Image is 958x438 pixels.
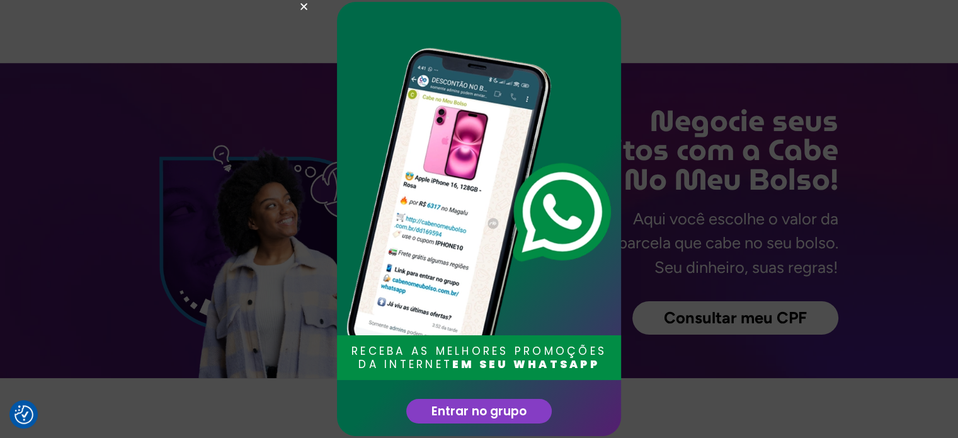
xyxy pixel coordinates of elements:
[14,405,33,424] img: Revisit consent button
[343,345,615,371] h3: RECEBA AS MELHORES PROMOÇÕES DA INTERNET
[299,2,309,11] a: Close
[406,399,552,424] a: Entrar no grupo
[452,357,600,372] b: EM SEU WHATSAPP
[431,405,527,417] span: Entrar no grupo
[14,405,33,424] button: Preferências de consentimento
[343,27,615,397] img: celular-oferta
